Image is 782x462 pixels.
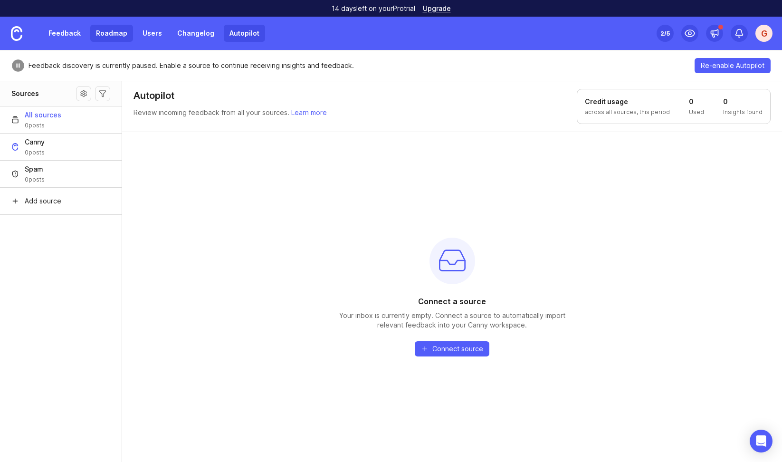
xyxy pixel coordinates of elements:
button: Autopilot filters [95,86,110,101]
div: Open Intercom Messenger [750,430,772,452]
a: Autopilot [224,25,265,42]
h1: 0 [723,97,763,106]
h1: Connect a source [418,296,486,307]
div: 2 /5 [660,27,670,40]
button: Re-enable Autopilot [695,58,771,73]
a: Roadmap [90,25,133,42]
p: across all sources, this period [585,108,670,116]
a: Users [137,25,168,42]
h1: 0 [689,97,704,106]
p: Your inbox is currently empty. Connect a source to automatically import relevant feedback into yo... [338,311,566,330]
span: Connect source [432,344,483,354]
img: Canny [11,143,19,151]
button: Connect source [415,341,489,356]
p: Feedback discovery is currently paused. Enable a source to continue receiving insights and feedback. [29,61,354,70]
h1: Autopilot [134,89,174,102]
h1: Sources [11,89,39,98]
span: All sources [25,110,61,120]
span: Add source [25,196,61,206]
p: 14 days left on your Pro trial [332,4,415,13]
a: Changelog [172,25,220,42]
button: Source settings [76,86,91,101]
a: Feedback [43,25,86,42]
a: Upgrade [423,5,451,12]
span: 0 posts [25,122,61,129]
span: Spam [25,164,45,174]
h1: Credit usage [585,97,670,106]
a: Learn more [291,108,327,116]
button: G [755,25,772,42]
span: 0 posts [25,149,45,156]
button: 2/5 [657,25,674,42]
span: Canny [25,137,45,147]
span: Re-enable Autopilot [701,61,764,70]
p: Used [689,108,704,116]
p: Insights found [723,108,763,116]
img: Canny Home [11,26,22,41]
p: Review incoming feedback from all your sources. [134,108,327,117]
span: 0 posts [25,176,45,183]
